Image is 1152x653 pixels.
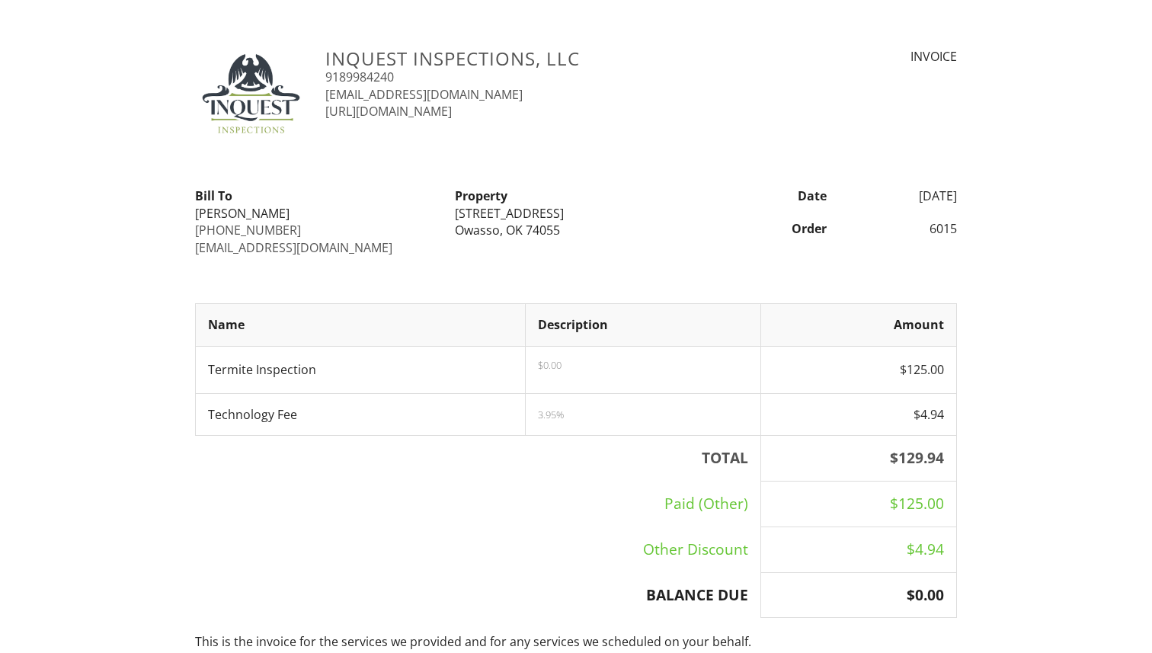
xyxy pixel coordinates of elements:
a: 9189984240 [325,69,394,85]
div: Order [706,220,837,237]
div: [PERSON_NAME] [195,205,437,222]
th: Description [525,304,760,346]
th: $129.94 [760,435,956,481]
div: INVOICE [780,48,957,65]
td: $4.94 [760,527,956,572]
td: $125.00 [760,481,956,527]
a: [EMAIL_ADDRESS][DOMAIN_NAME] [195,239,392,256]
a: [PHONE_NUMBER] [195,222,301,238]
img: data [195,48,307,136]
a: [URL][DOMAIN_NAME] [325,103,452,120]
a: [EMAIL_ADDRESS][DOMAIN_NAME] [325,86,523,103]
td: Other Discount [196,527,761,572]
th: Name [196,304,526,346]
th: TOTAL [196,435,761,481]
strong: Bill To [195,187,232,204]
div: 6015 [836,220,966,237]
td: Technology Fee [196,393,526,435]
th: $0.00 [760,572,956,618]
p: This is the invoice for the services we provided and for any services we scheduled on your behalf. [195,633,957,650]
td: Paid (Other) [196,481,761,527]
td: Termite Inspection [196,346,526,393]
div: Owasso, OK 74055 [455,222,696,238]
th: BALANCE DUE [196,572,761,618]
div: [DATE] [836,187,966,204]
div: Date [706,187,837,204]
td: $4.94 [760,393,956,435]
p: $0.00 [538,359,748,371]
strong: Property [455,187,507,204]
th: Amount [760,304,956,346]
div: [STREET_ADDRESS] [455,205,696,222]
h3: Inquest Inspections, LLC [325,48,762,69]
div: 3.95% [538,408,748,421]
td: $125.00 [760,346,956,393]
